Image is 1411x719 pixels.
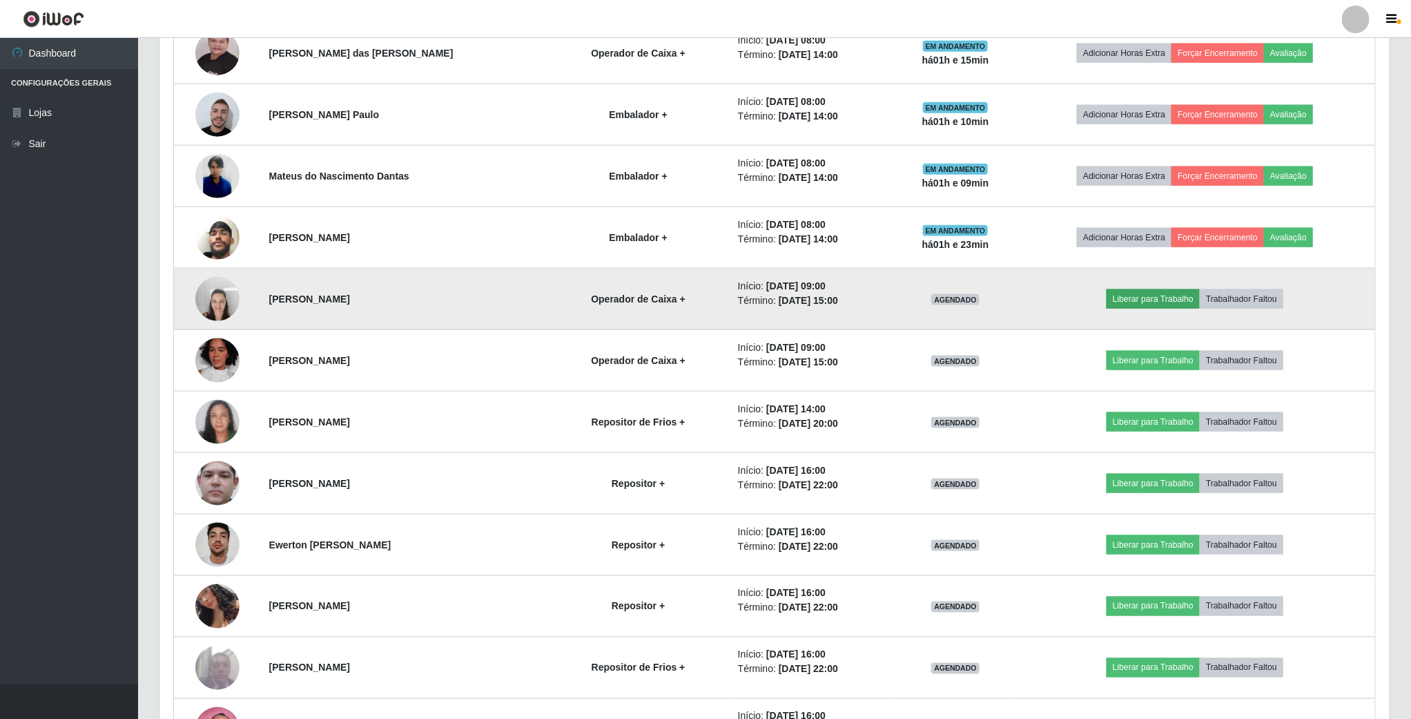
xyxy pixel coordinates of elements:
time: [DATE] 08:00 [766,96,826,107]
button: Liberar para Trabalho [1107,474,1200,493]
li: Início: [738,402,888,416]
button: Forçar Encerramento [1171,166,1264,186]
strong: há 01 h e 23 min [922,239,989,250]
button: Adicionar Horas Extra [1077,166,1171,186]
span: EM ANDAMENTO [923,225,989,236]
time: [DATE] 08:00 [766,219,826,230]
li: Início: [738,586,888,601]
button: Liberar para Trabalho [1107,658,1200,678]
li: Término: [738,601,888,615]
strong: [PERSON_NAME] [269,478,350,489]
img: CoreUI Logo [23,10,84,28]
span: EM ANDAMENTO [923,164,989,175]
time: [DATE] 09:00 [766,342,826,353]
li: Início: [738,218,888,232]
img: 1750440166999.jpeg [195,563,240,649]
button: Avaliação [1264,228,1313,247]
button: Adicionar Horas Extra [1077,105,1171,124]
img: 1741962019779.jpeg [195,198,240,277]
button: Trabalhador Faltou [1200,535,1283,555]
span: AGENDADO [931,602,980,613]
strong: Repositor de Frios + [592,662,685,673]
span: AGENDADO [931,663,980,674]
time: [DATE] 16:00 [766,588,826,599]
img: 1731531704923.jpeg [195,400,240,444]
button: Trabalhador Faltou [1200,412,1283,432]
button: Avaliação [1264,44,1313,63]
strong: Embalador + [609,232,667,243]
img: 1744226938039.jpeg [195,90,240,140]
li: Término: [738,662,888,677]
button: Liberar para Trabalho [1107,289,1200,309]
img: 1655230904853.jpeg [195,269,240,328]
time: [DATE] 22:00 [779,541,838,552]
strong: há 01 h e 09 min [922,178,989,189]
time: [DATE] 15:00 [779,295,838,306]
time: [DATE] 16:00 [766,649,826,660]
li: Início: [738,33,888,48]
span: AGENDADO [931,417,980,428]
span: AGENDADO [931,540,980,551]
button: Avaliação [1264,105,1313,124]
button: Liberar para Trabalho [1107,412,1200,432]
span: EM ANDAMENTO [923,41,989,52]
li: Início: [738,156,888,171]
time: [DATE] 14:00 [779,233,838,245]
time: [DATE] 14:00 [779,49,838,60]
time: [DATE] 14:00 [779,172,838,183]
time: [DATE] 14:00 [779,111,838,122]
time: [DATE] 14:00 [766,403,826,414]
strong: [PERSON_NAME] [269,355,350,366]
strong: [PERSON_NAME] [269,294,350,305]
strong: [PERSON_NAME] [269,662,350,673]
span: AGENDADO [931,356,980,367]
time: [DATE] 22:00 [779,664,838,675]
li: Término: [738,171,888,185]
button: Trabalhador Faltou [1200,474,1283,493]
button: Trabalhador Faltou [1200,597,1283,616]
span: EM ANDAMENTO [923,102,989,113]
span: AGENDADO [931,479,980,490]
li: Término: [738,416,888,431]
button: Liberar para Trabalho [1107,535,1200,555]
time: [DATE] 09:00 [766,280,826,291]
time: [DATE] 15:00 [779,356,838,367]
strong: Repositor + [612,539,665,550]
strong: Mateus do Nascimento Dantas [269,171,409,182]
img: 1738532895454.jpeg [195,154,240,198]
strong: há 01 h e 15 min [922,55,989,66]
button: Liberar para Trabalho [1107,351,1200,370]
time: [DATE] 22:00 [779,479,838,490]
button: Trabalhador Faltou [1200,289,1283,309]
button: Liberar para Trabalho [1107,597,1200,616]
li: Término: [738,48,888,62]
strong: Operador de Caixa + [591,294,685,305]
button: Trabalhador Faltou [1200,351,1283,370]
li: Término: [738,539,888,554]
time: [DATE] 16:00 [766,526,826,537]
button: Adicionar Horas Extra [1077,228,1171,247]
button: Forçar Encerramento [1171,105,1264,124]
button: Avaliação [1264,166,1313,186]
img: 1734950839688.jpeg [195,434,240,533]
strong: há 01 h e 10 min [922,116,989,127]
strong: [PERSON_NAME] [269,232,350,243]
li: Início: [738,341,888,355]
img: 1725629352832.jpeg [195,4,240,102]
img: 1741968469890.jpeg [195,515,240,574]
li: Término: [738,478,888,492]
button: Adicionar Horas Extra [1077,44,1171,63]
strong: Repositor + [612,601,665,612]
li: Término: [738,294,888,308]
strong: Repositor + [612,478,665,489]
li: Início: [738,463,888,478]
li: Término: [738,232,888,247]
li: Término: [738,109,888,124]
button: Forçar Encerramento [1171,44,1264,63]
time: [DATE] 08:00 [766,157,826,169]
time: [DATE] 16:00 [766,465,826,476]
li: Término: [738,355,888,370]
li: Início: [738,648,888,662]
strong: [PERSON_NAME] [269,416,350,428]
img: 1723162087186.jpeg [195,638,240,697]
